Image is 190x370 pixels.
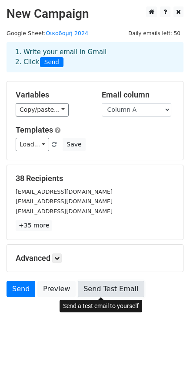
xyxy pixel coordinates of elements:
[16,253,174,263] h5: Advanced
[60,300,142,312] div: Send a test email to yourself
[125,30,183,36] a: Daily emails left: 50
[16,138,49,151] a: Load...
[16,208,113,214] small: [EMAIL_ADDRESS][DOMAIN_NAME]
[9,47,181,67] div: 1. Write your email in Gmail 2. Click
[78,281,144,297] a: Send Test Email
[63,138,85,151] button: Save
[7,6,183,21] h2: New Campaign
[16,188,113,195] small: [EMAIL_ADDRESS][DOMAIN_NAME]
[16,103,69,117] a: Copy/paste...
[16,90,89,100] h5: Variables
[7,281,35,297] a: Send
[16,174,174,183] h5: 38 Recipients
[147,328,190,370] iframe: Chat Widget
[16,220,52,231] a: +35 more
[37,281,76,297] a: Preview
[147,328,190,370] div: Widget συνομιλίας
[7,30,88,36] small: Google Sheet:
[40,57,63,68] span: Send
[102,90,175,100] h5: Email column
[46,30,88,36] a: Οικοδομή 2024
[16,198,113,204] small: [EMAIL_ADDRESS][DOMAIN_NAME]
[16,125,53,134] a: Templates
[125,29,183,38] span: Daily emails left: 50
